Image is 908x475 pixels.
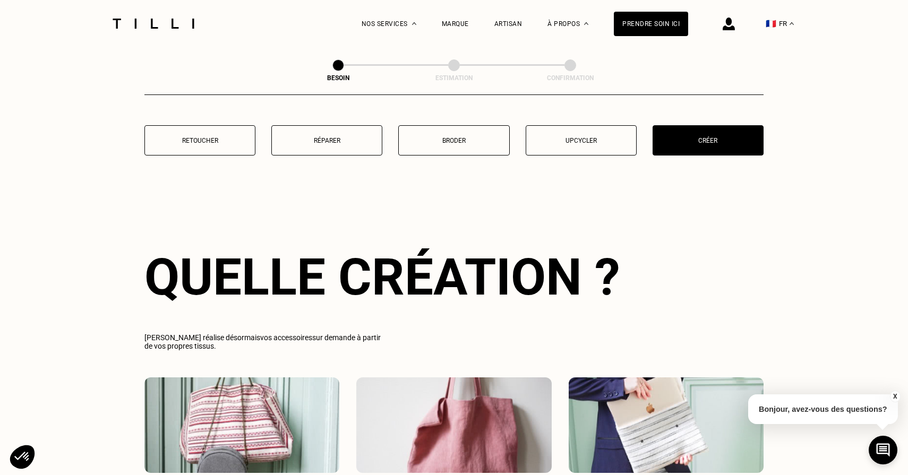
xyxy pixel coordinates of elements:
button: Upcycler [526,125,637,156]
img: Menu déroulant à propos [584,22,588,25]
button: Broder [398,125,509,156]
button: Réparer [271,125,382,156]
button: Créer [653,125,764,156]
div: Quelle création ? [144,247,764,307]
button: X [889,391,900,402]
div: Confirmation [517,74,623,82]
img: Logo du service de couturière Tilli [109,19,198,29]
button: Retoucher [144,125,255,156]
p: Réparer [277,137,376,144]
p: Broder [404,137,503,144]
img: Tilli crée des Sacs [144,377,339,473]
div: Estimation [401,74,507,82]
span: 🇫🇷 [766,19,776,29]
p: Bonjour, avez-vous des questions? [748,394,898,424]
img: Tilli crée des Tote bags [356,377,551,473]
div: Besoin [285,74,391,82]
a: Marque [442,20,469,28]
a: Artisan [494,20,522,28]
a: Prendre soin ici [614,12,688,36]
p: [PERSON_NAME] réalise désormais vos accessoires sur demande à partir de vos propres tissus. [144,333,388,350]
img: icône connexion [723,18,735,30]
p: Retoucher [150,137,250,144]
p: Upcycler [532,137,631,144]
img: Tilli crée des Pochettes [569,377,764,473]
img: menu déroulant [790,22,794,25]
p: Créer [658,137,758,144]
img: Menu déroulant [412,22,416,25]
